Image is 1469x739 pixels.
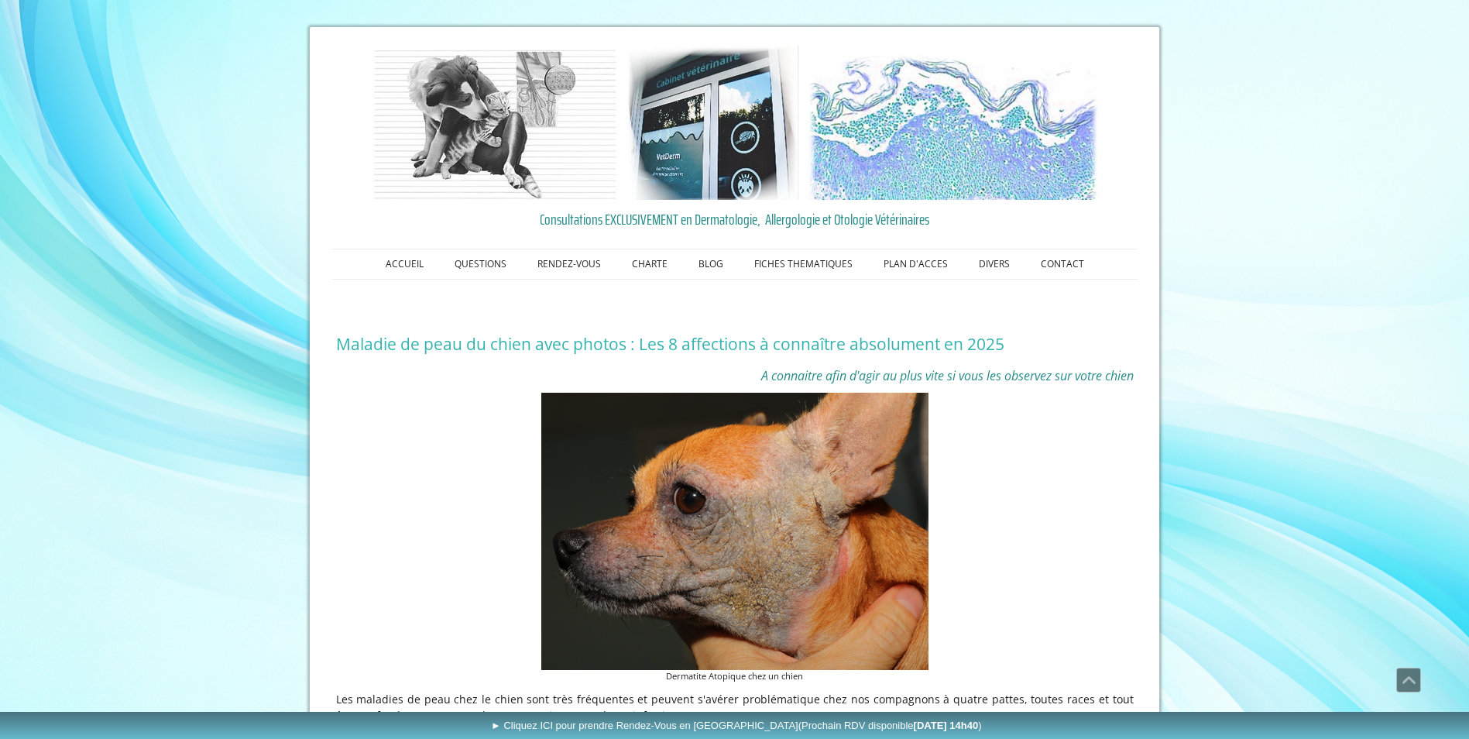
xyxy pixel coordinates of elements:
a: FICHES THEMATIQUES [739,249,868,279]
a: RENDEZ-VOUS [522,249,616,279]
span: (Prochain RDV disponible ) [798,720,982,731]
a: ACCUEIL [370,249,439,279]
a: QUESTIONS [439,249,522,279]
figcaption: Dermatite Atopique chez un chien [541,670,928,683]
a: CONTACT [1025,249,1100,279]
b: [DATE] 14h40 [914,720,979,731]
span: A connaitre afin d'agir au plus vite si vous les observez sur votre chien [761,367,1134,384]
p: Les maladies de peau chez le chien sont très fréquentes et peuvent s'avérer problématique chez no... [336,691,1134,724]
a: Consultations EXCLUSIVEMENT en Dermatologie, Allergologie et Otologie Vétérinaires [336,208,1134,231]
a: Défiler vers le haut [1396,668,1421,693]
a: DIVERS [963,249,1025,279]
a: BLOG [683,249,739,279]
img: Dermatite Atopique chez un chien [541,393,928,670]
a: PLAN D'ACCES [868,249,963,279]
h1: Maladie de peau du chien avec photos : Les 8 affections à connaître absolument en 2025 [336,334,1134,354]
a: CHARTE [616,249,683,279]
span: ► Cliquez ICI pour prendre Rendez-Vous en [GEOGRAPHIC_DATA] [491,720,982,731]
